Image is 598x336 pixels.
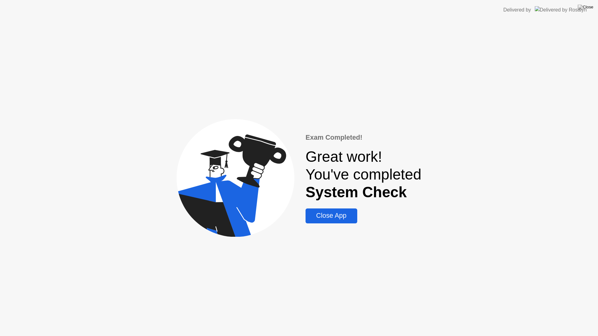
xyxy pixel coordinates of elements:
[503,6,531,14] div: Delivered by
[306,208,357,223] button: Close App
[306,148,421,201] div: Great work! You've completed
[307,212,355,220] div: Close App
[535,6,587,13] img: Delivered by Rosalyn
[306,184,407,200] b: System Check
[306,133,421,142] div: Exam Completed!
[578,5,593,10] img: Close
